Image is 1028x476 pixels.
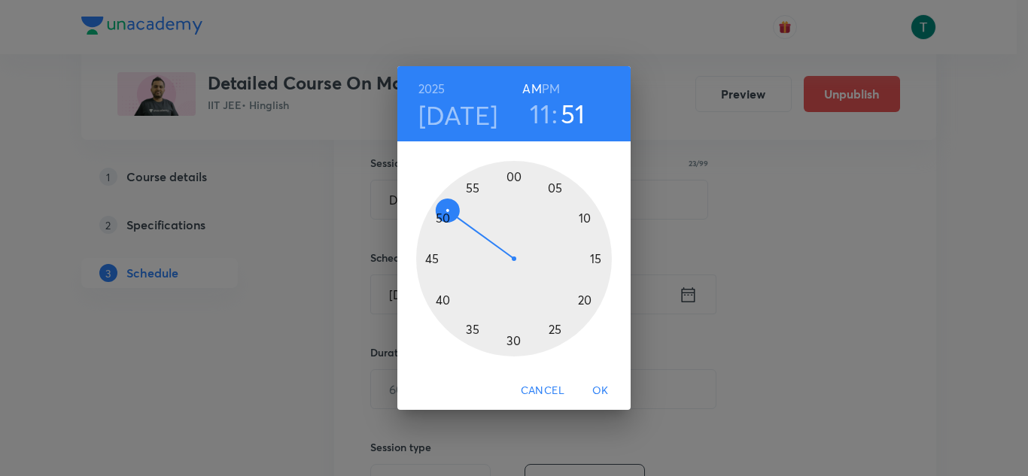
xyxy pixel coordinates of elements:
button: Cancel [515,377,570,405]
span: Cancel [521,381,564,400]
h3: : [552,98,558,129]
button: PM [542,78,560,99]
button: AM [522,78,541,99]
button: [DATE] [418,99,498,131]
button: 51 [561,98,585,129]
button: OK [576,377,625,405]
button: 11 [530,98,550,129]
span: OK [582,381,619,400]
button: 2025 [418,78,446,99]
